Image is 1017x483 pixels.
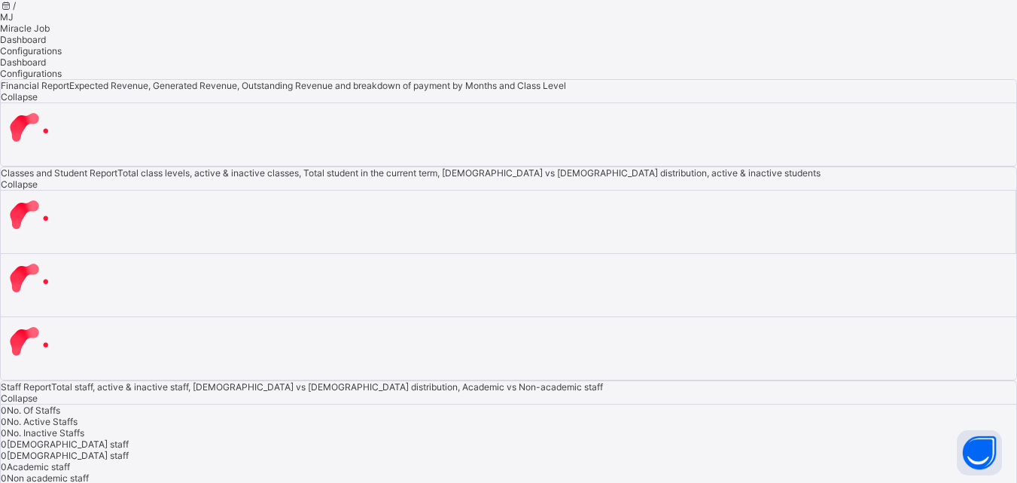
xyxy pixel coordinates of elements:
span: [DEMOGRAPHIC_DATA] staff [7,450,129,461]
span: Academic staff [7,461,70,472]
span: [DEMOGRAPHIC_DATA] staff [7,439,129,450]
button: Open asap [957,430,1002,475]
span: Collapse [1,179,38,190]
span: Staff Report [1,381,51,393]
span: 0 [1,461,7,472]
span: 0 [1,427,7,439]
span: 0 [1,416,7,427]
span: Financial Report [1,80,69,91]
span: Expected Revenue, Generated Revenue, Outstanding Revenue and breakdown of payment by Months and C... [69,80,566,91]
span: 0 [1,405,7,416]
span: No. Inactive Staffs [7,427,84,439]
span: Total class levels, active & inactive classes, Total student in the current term, [DEMOGRAPHIC_DA... [117,167,821,179]
span: 0 [1,439,7,450]
span: Collapse [1,91,38,102]
span: 0 [1,450,7,461]
span: Classes and Student Report [1,167,117,179]
span: Total staff, active & inactive staff, [DEMOGRAPHIC_DATA] vs [DEMOGRAPHIC_DATA] distribution, Acad... [51,381,603,393]
span: No. Of Staffs [7,405,60,416]
span: No. Active Staffs [7,416,78,427]
span: Collapse [1,393,38,404]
